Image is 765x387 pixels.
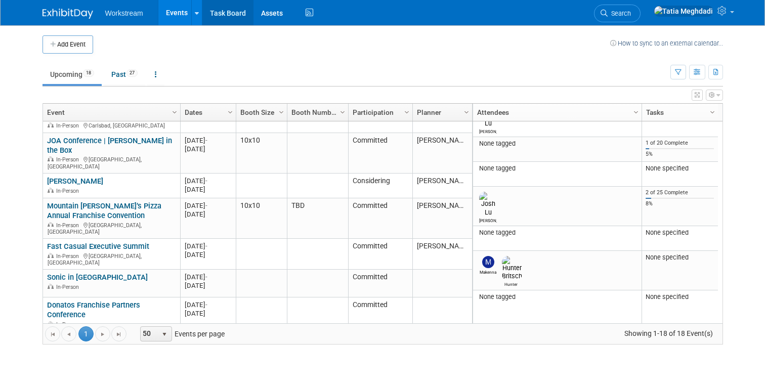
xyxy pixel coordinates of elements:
span: In-Person [56,156,82,163]
span: Showing 1-18 of 18 Event(s) [615,326,722,340]
div: 5% [646,151,714,158]
img: In-Person Event [48,321,54,326]
td: 10x10 [236,198,287,239]
a: Sonic in [GEOGRAPHIC_DATA] [47,273,148,282]
a: Go to the last page [111,326,126,341]
div: Carlsbad, [GEOGRAPHIC_DATA] [47,121,176,130]
div: None tagged [477,164,637,173]
td: Committed [348,297,412,331]
span: Go to the first page [49,330,57,338]
span: Column Settings [277,108,285,116]
a: Upcoming18 [42,65,102,84]
span: 18 [83,69,94,77]
span: Column Settings [632,108,640,116]
img: Makenna Clark [482,256,494,268]
span: In-Person [56,321,82,328]
div: 8% [646,200,714,207]
img: In-Person Event [48,122,54,127]
td: Committed [348,198,412,239]
span: 1 [78,326,94,341]
div: None specified [646,293,714,301]
span: Go to the previous page [65,330,73,338]
span: - [205,301,207,309]
div: 2 of 25 Complete [646,189,714,196]
a: Planner [417,104,465,121]
td: [PERSON_NAME] [412,198,472,239]
div: [DATE] [185,185,231,194]
span: Workstream [105,9,143,17]
a: Fast Casual Executive Summit [47,242,149,251]
a: Go to the next page [95,326,110,341]
span: Search [608,10,631,17]
div: [DATE] [185,201,231,210]
div: [GEOGRAPHIC_DATA], [GEOGRAPHIC_DATA] [47,155,176,170]
div: [DATE] [185,242,231,250]
a: Search [594,5,641,22]
div: [DATE] [185,281,231,290]
div: [DATE] [185,136,231,145]
td: Considering [348,174,412,198]
div: 1 of 20 Complete [646,140,714,147]
div: [DATE] [185,145,231,153]
a: Column Settings [630,104,642,119]
td: TBD [287,198,348,239]
span: - [205,137,207,144]
a: Column Settings [401,104,412,119]
span: - [205,177,207,185]
a: Column Settings [461,104,472,119]
div: None tagged [477,229,637,237]
img: Tatia Meghdadi [654,6,713,17]
a: Go to the first page [45,326,60,341]
a: Booth Number [291,104,342,121]
a: How to sync to an external calendar... [610,39,723,47]
span: Column Settings [171,108,179,116]
div: Hunter Britsch [502,280,520,287]
span: Column Settings [462,108,471,116]
a: Column Settings [225,104,236,119]
span: Go to the next page [99,330,107,338]
a: Past27 [104,65,145,84]
div: [DATE] [185,210,231,219]
a: JOA Conference | [PERSON_NAME] in the Box [47,136,172,155]
span: In-Person [56,284,82,290]
td: 10x10 [236,133,287,174]
div: None tagged [477,140,637,148]
a: Column Settings [169,104,180,119]
td: Committed [348,239,412,270]
img: In-Person Event [48,222,54,227]
div: [DATE] [185,300,231,309]
a: Dates [185,104,229,121]
span: - [205,273,207,281]
div: [DATE] [185,273,231,281]
a: Column Settings [337,104,348,119]
img: Josh Lu [479,192,497,216]
div: Makenna Clark [479,268,497,275]
img: In-Person Event [48,284,54,289]
div: None specified [646,164,714,173]
div: [DATE] [185,309,231,318]
img: In-Person Event [48,156,54,161]
button: Add Event [42,35,93,54]
a: Booth Size [240,104,280,121]
div: [DATE] [185,177,231,185]
span: 50 [141,327,158,341]
span: 27 [126,69,138,77]
a: Mountain [PERSON_NAME]’s Pizza Annual Franchise Convention [47,201,161,220]
span: Column Settings [338,108,347,116]
img: In-Person Event [48,253,54,258]
span: - [205,242,207,250]
a: Attendees [477,104,635,121]
div: [GEOGRAPHIC_DATA], [GEOGRAPHIC_DATA] [47,251,176,267]
span: Column Settings [708,108,716,116]
td: [PERSON_NAME] [412,239,472,270]
span: In-Person [56,222,82,229]
span: Go to the last page [115,330,123,338]
div: Josh Lu [479,217,497,223]
div: [GEOGRAPHIC_DATA], [GEOGRAPHIC_DATA] [47,221,176,236]
a: Tasks [646,104,711,121]
td: [PERSON_NAME] [412,133,472,174]
img: In-Person Event [48,188,54,193]
span: In-Person [56,122,82,129]
img: ExhibitDay [42,9,93,19]
span: Column Settings [403,108,411,116]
